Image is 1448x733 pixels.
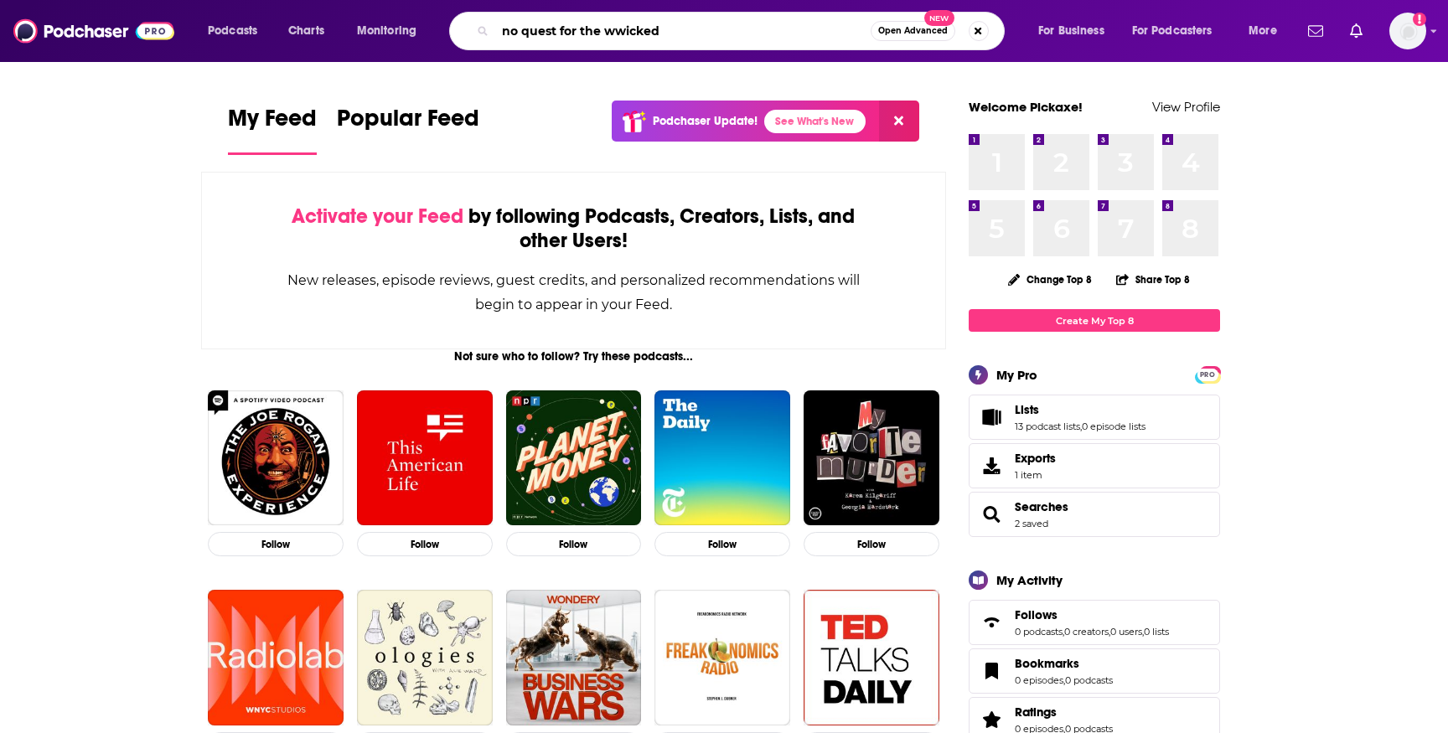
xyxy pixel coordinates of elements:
[975,454,1008,477] span: Exports
[1015,607,1058,622] span: Follows
[1015,469,1056,481] span: 1 item
[1027,18,1125,44] button: open menu
[1142,626,1144,638] span: ,
[804,390,939,526] img: My Favorite Murder with Karen Kilgariff and Georgia Hardstark
[1015,626,1063,638] a: 0 podcasts
[1015,518,1048,529] a: 2 saved
[1015,705,1113,720] a: Ratings
[975,659,1008,683] a: Bookmarks
[13,15,174,47] img: Podchaser - Follow, Share and Rate Podcasts
[208,590,344,725] img: Radiolab
[804,532,939,556] button: Follow
[1082,421,1145,432] a: 0 episode lists
[1389,13,1426,49] button: Show profile menu
[1110,626,1142,638] a: 0 users
[1237,18,1298,44] button: open menu
[1015,674,1063,686] a: 0 episodes
[357,19,416,43] span: Monitoring
[1065,674,1113,686] a: 0 podcasts
[969,600,1220,645] span: Follows
[357,390,493,526] img: This American Life
[871,21,955,41] button: Open AdvancedNew
[1038,19,1104,43] span: For Business
[506,532,642,556] button: Follow
[286,268,861,317] div: New releases, episode reviews, guest credits, and personalized recommendations will begin to appe...
[277,18,334,44] a: Charts
[969,99,1083,115] a: Welcome Pickaxe!
[1080,421,1082,432] span: ,
[1015,421,1080,432] a: 13 podcast lists
[228,104,317,142] span: My Feed
[465,12,1021,50] div: Search podcasts, credits, & more...
[654,590,790,725] a: Freakonomics Radio
[804,590,939,725] img: TED Talks Daily
[337,104,479,155] a: Popular Feed
[996,572,1063,588] div: My Activity
[1144,626,1169,638] a: 0 lists
[975,611,1008,634] a: Follows
[969,648,1220,694] span: Bookmarks
[1015,451,1056,466] span: Exports
[208,19,257,43] span: Podcasts
[975,503,1008,526] a: Searches
[208,532,344,556] button: Follow
[357,590,493,725] img: Ologies with Alie Ward
[653,114,758,128] p: Podchaser Update!
[1197,369,1218,381] span: PRO
[998,269,1102,290] button: Change Top 8
[506,590,642,725] img: Business Wars
[1301,17,1330,45] a: Show notifications dropdown
[1063,674,1065,686] span: ,
[878,27,948,35] span: Open Advanced
[1389,13,1426,49] img: User Profile
[969,309,1220,332] a: Create My Top 8
[1015,607,1169,622] a: Follows
[969,443,1220,488] a: Exports
[1063,626,1064,638] span: ,
[1015,402,1145,417] a: Lists
[1109,626,1110,638] span: ,
[1343,17,1369,45] a: Show notifications dropdown
[506,390,642,526] img: Planet Money
[1015,705,1057,720] span: Ratings
[208,390,344,526] img: The Joe Rogan Experience
[1389,13,1426,49] span: Logged in as Pickaxe
[764,110,866,133] a: See What's New
[345,18,438,44] button: open menu
[1249,19,1277,43] span: More
[969,492,1220,537] span: Searches
[286,204,861,253] div: by following Podcasts, Creators, Lists, and other Users!
[975,405,1008,429] a: Lists
[975,708,1008,731] a: Ratings
[1015,402,1039,417] span: Lists
[292,204,463,229] span: Activate your Feed
[201,349,946,364] div: Not sure who to follow? Try these podcasts...
[1197,368,1218,380] a: PRO
[969,395,1220,440] span: Lists
[1115,263,1191,296] button: Share Top 8
[1064,626,1109,638] a: 0 creators
[495,18,871,44] input: Search podcasts, credits, & more...
[1152,99,1220,115] a: View Profile
[1015,499,1068,514] a: Searches
[196,18,279,44] button: open menu
[654,532,790,556] button: Follow
[924,10,954,26] span: New
[996,367,1037,383] div: My Pro
[654,390,790,526] img: The Daily
[1121,18,1237,44] button: open menu
[337,104,479,142] span: Popular Feed
[228,104,317,155] a: My Feed
[1015,656,1079,671] span: Bookmarks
